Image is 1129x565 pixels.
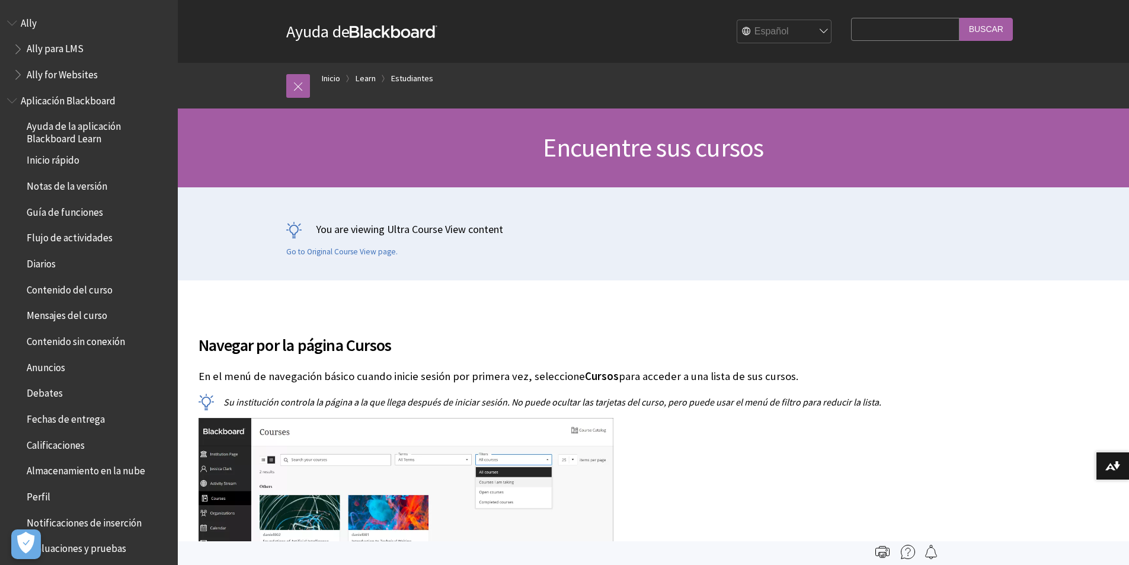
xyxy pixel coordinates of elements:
select: Site Language Selector [737,20,832,44]
span: Ayuda de la aplicación Blackboard Learn [27,117,169,145]
span: Diarios [27,254,56,270]
span: Guía de funciones [27,202,103,218]
span: Anuncios [27,357,65,374]
span: Flujo de actividades [27,228,113,244]
span: Evaluaciones y pruebas [27,539,126,555]
button: Abrir preferencias [11,529,41,559]
span: Almacenamiento en la nube [27,461,145,477]
a: Go to Original Course View page. [286,247,398,257]
span: Notas de la versión [27,176,107,192]
input: Buscar [960,18,1013,41]
p: En el menú de navegación básico cuando inicie sesión por primera vez, seleccione para acceder a u... [199,369,933,384]
span: Contenido del curso [27,280,113,296]
span: Calificaciones [27,435,85,451]
h2: Navegar por la página Cursos [199,318,933,357]
strong: Blackboard [350,25,437,38]
span: Encuentre sus cursos [543,131,763,164]
span: Notificaciones de inserción [27,513,142,529]
span: Mensajes del curso [27,306,107,322]
span: Aplicación Blackboard [21,91,116,107]
a: Estudiantes [391,71,433,86]
span: Fechas de entrega [27,409,105,425]
a: Inicio [322,71,340,86]
span: Debates [27,384,63,400]
a: Learn [356,71,376,86]
p: You are viewing Ultra Course View content [286,222,1021,237]
span: Ally para LMS [27,39,84,55]
img: Print [875,545,890,559]
img: Follow this page [924,545,938,559]
span: Contenido sin conexión [27,331,125,347]
span: Perfil [27,487,50,503]
span: Cursos [585,369,619,383]
nav: Book outline for Anthology Ally Help [7,13,171,85]
span: Ally for Websites [27,65,98,81]
img: More help [901,545,915,559]
span: Inicio rápido [27,151,79,167]
span: Ally [21,13,37,29]
p: Su institución controla la página a la que llega después de iniciar sesión. No puede ocultar las ... [199,395,933,408]
a: Ayuda deBlackboard [286,21,437,42]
